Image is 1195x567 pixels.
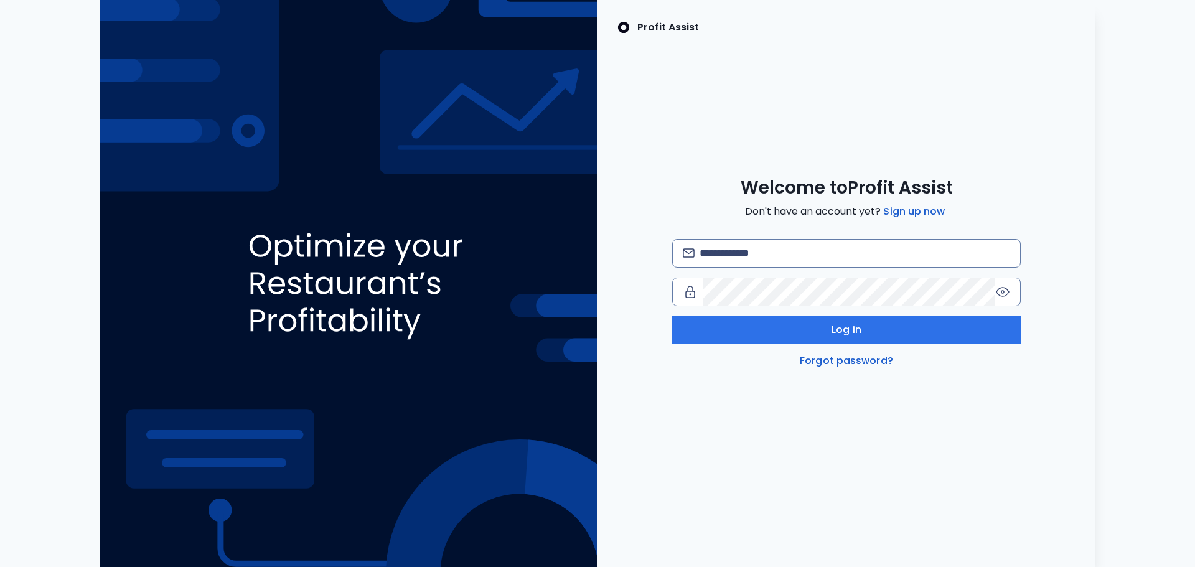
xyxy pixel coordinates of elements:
[832,322,861,337] span: Log in
[797,354,896,368] a: Forgot password?
[637,20,699,35] p: Profit Assist
[745,204,947,219] span: Don't have an account yet?
[881,204,947,219] a: Sign up now
[672,316,1021,344] button: Log in
[741,177,953,199] span: Welcome to Profit Assist
[617,20,630,35] img: SpotOn Logo
[683,248,695,258] img: email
